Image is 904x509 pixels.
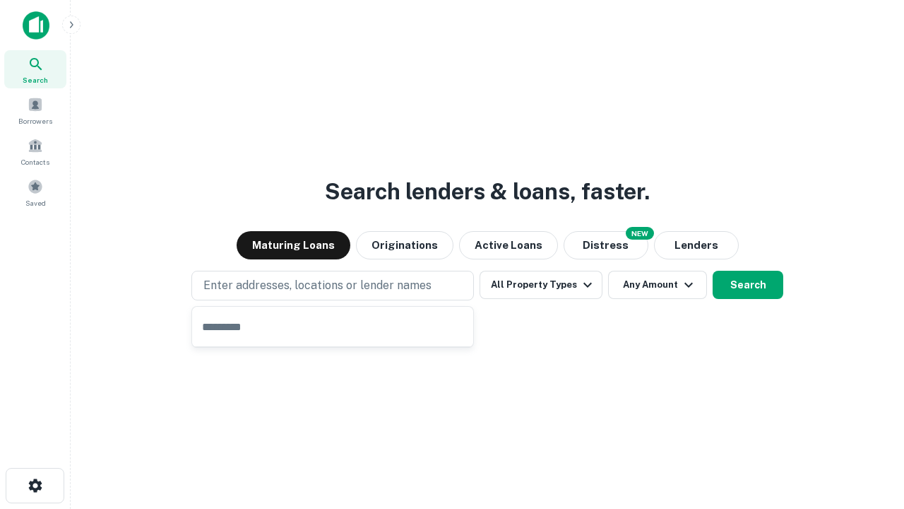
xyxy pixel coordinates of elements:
a: Contacts [4,132,66,170]
span: Contacts [21,156,49,168]
button: Lenders [654,231,739,259]
a: Saved [4,173,66,211]
h3: Search lenders & loans, faster. [325,175,650,209]
p: Enter addresses, locations or lender names [203,277,432,294]
button: Search distressed loans with lien and other non-mortgage details. [564,231,648,259]
div: NEW [626,227,654,240]
span: Borrowers [18,115,52,127]
a: Borrowers [4,91,66,129]
button: Maturing Loans [237,231,350,259]
button: Any Amount [608,271,707,299]
img: capitalize-icon.png [23,11,49,40]
span: Saved [25,197,46,209]
button: All Property Types [480,271,602,299]
iframe: Chat Widget [833,396,904,464]
a: Search [4,50,66,88]
button: Search [713,271,783,299]
button: Originations [356,231,453,259]
span: Search [23,74,48,86]
button: Active Loans [459,231,558,259]
button: Enter addresses, locations or lender names [191,271,474,300]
